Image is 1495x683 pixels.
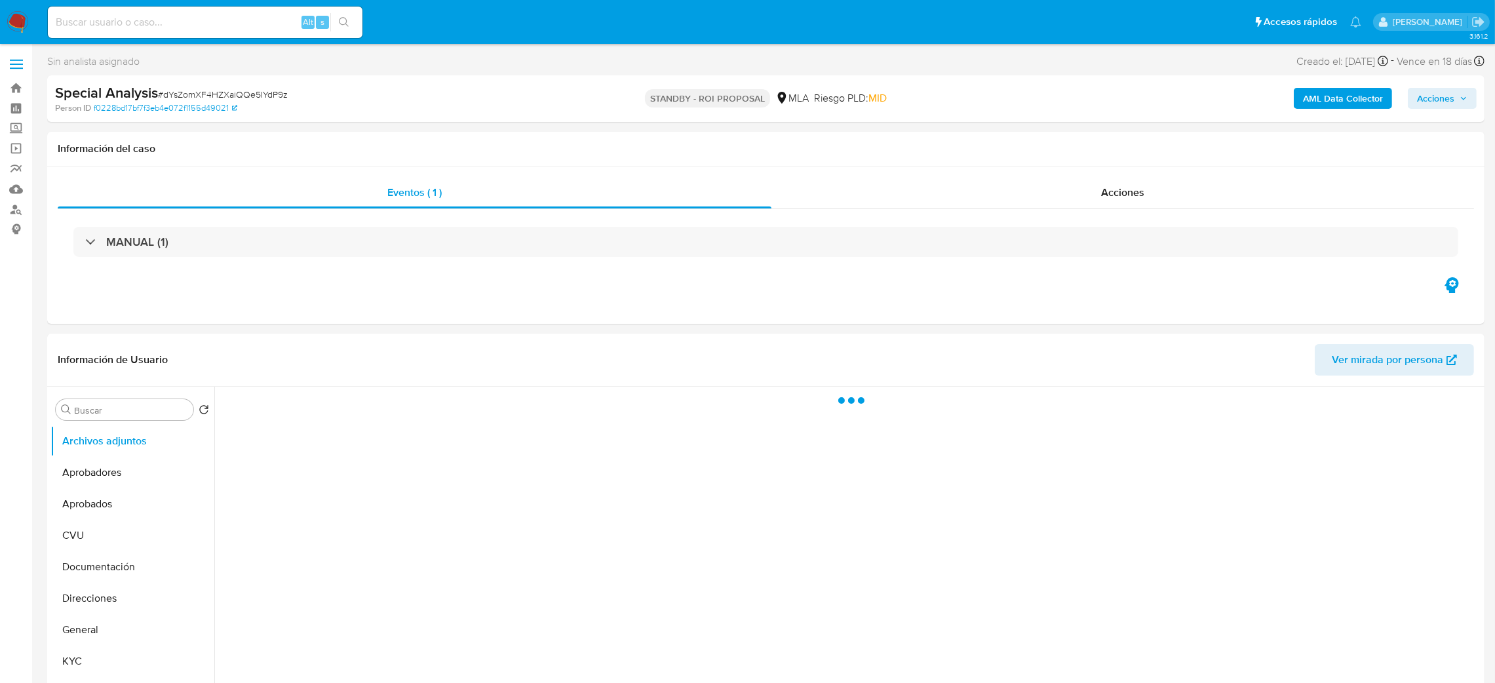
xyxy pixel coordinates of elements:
[1393,16,1467,28] p: abril.medzovich@mercadolibre.com
[50,488,214,520] button: Aprobados
[50,520,214,551] button: CVU
[94,102,237,114] a: f0228bd17bf7f3eb4e072f1155d49021
[1101,185,1144,200] span: Acciones
[1417,88,1454,109] span: Acciones
[645,89,770,107] p: STANDBY - ROI PROPOSAL
[868,90,887,106] span: MID
[1391,52,1394,70] span: -
[1315,344,1474,376] button: Ver mirada por persona
[50,425,214,457] button: Archivos adjuntos
[387,185,442,200] span: Eventos ( 1 )
[199,404,209,419] button: Volver al orden por defecto
[1264,15,1337,29] span: Accesos rápidos
[73,227,1458,257] div: MANUAL (1)
[50,614,214,646] button: General
[1296,52,1388,70] div: Creado el: [DATE]
[74,404,188,416] input: Buscar
[1303,88,1383,109] b: AML Data Collector
[47,54,140,69] span: Sin analista asignado
[1332,344,1443,376] span: Ver mirada por persona
[50,457,214,488] button: Aprobadores
[58,353,168,366] h1: Información de Usuario
[48,14,362,31] input: Buscar usuario o caso...
[158,88,288,101] span: # dYsZomXF4HZXaiQQe5IYdP9z
[61,404,71,415] button: Buscar
[1397,54,1472,69] span: Vence en 18 días
[50,583,214,614] button: Direcciones
[320,16,324,28] span: s
[303,16,313,28] span: Alt
[1408,88,1477,109] button: Acciones
[330,13,357,31] button: search-icon
[50,551,214,583] button: Documentación
[1294,88,1392,109] button: AML Data Collector
[58,142,1474,155] h1: Información del caso
[1350,16,1361,28] a: Notificaciones
[814,91,887,106] span: Riesgo PLD:
[55,102,91,114] b: Person ID
[106,235,168,249] h3: MANUAL (1)
[775,91,809,106] div: MLA
[55,82,158,103] b: Special Analysis
[1471,15,1485,29] a: Salir
[50,646,214,677] button: KYC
